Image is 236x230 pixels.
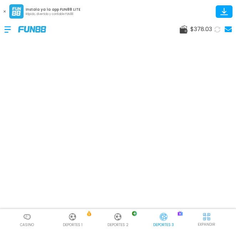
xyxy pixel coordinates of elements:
[114,212,122,221] img: Deportes
[23,212,31,221] img: Casino
[190,25,212,34] span: $ 378.03
[4,211,50,227] a: CasinoCasinoCasino
[85,209,94,218] img: Sports
[50,211,95,227] a: SportsDeportesDeportesDeportes 1
[18,26,46,32] img: Company Logo
[26,12,80,16] p: Rápido, divertido y confiable FUN88
[68,212,77,221] img: Deportes
[107,222,129,227] p: Deportes 2
[9,4,24,19] img: App Logo
[95,211,141,227] a: SportsDeportesDeportesDeportes 2
[176,209,185,218] img: Sports
[153,222,174,227] p: Deportes 3
[141,211,186,227] a: SportsDeportesDeportesDeportes 3
[26,7,80,12] p: Instala ya la app FUN88 LITE
[20,222,34,227] p: Casino
[63,222,82,227] p: Deportes 1
[130,209,139,218] img: Sports
[198,222,215,227] p: EXPANDIR
[202,212,211,221] img: hide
